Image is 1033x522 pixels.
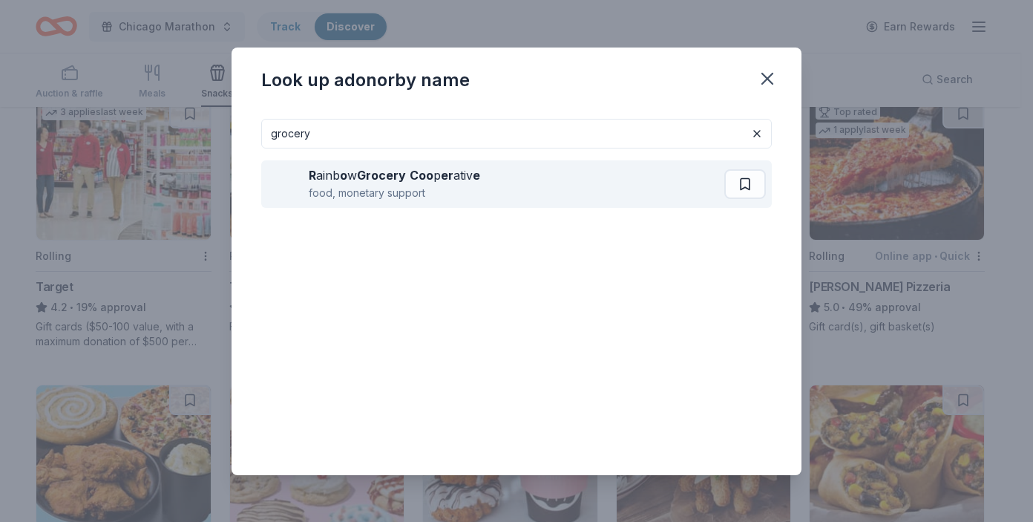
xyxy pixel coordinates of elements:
[357,168,406,183] strong: Grocery
[309,184,480,202] div: food, monetary support
[267,166,303,202] img: Image for Rainbow Grocery Cooperative
[261,119,772,149] input: Search
[309,168,316,183] strong: R
[441,168,453,183] strong: er
[309,166,480,184] div: ainb w p ativ
[261,68,470,92] div: Look up a donor by name
[473,168,480,183] strong: e
[340,168,347,183] strong: o
[410,168,433,183] strong: Coo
